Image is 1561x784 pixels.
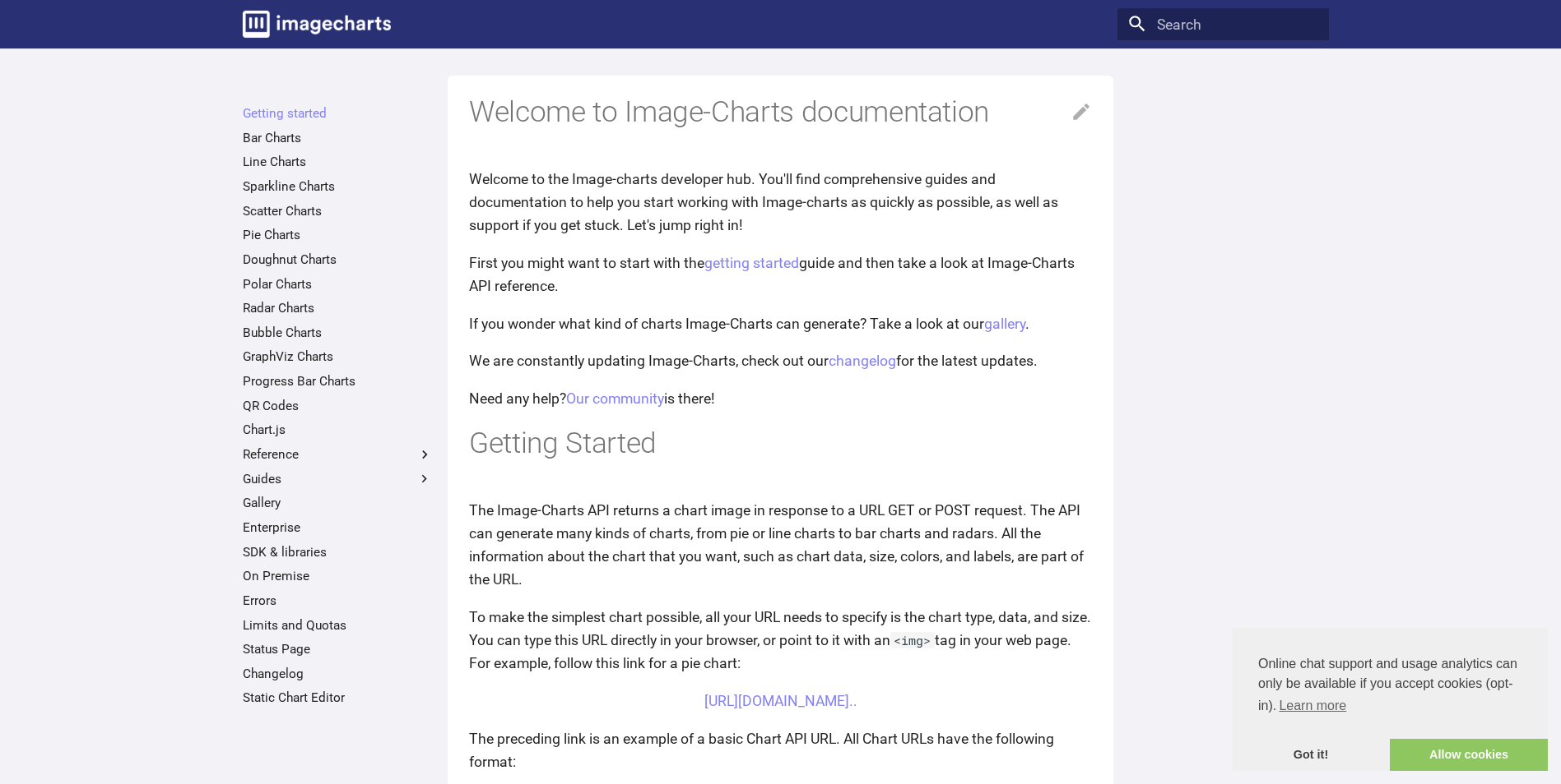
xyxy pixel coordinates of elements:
[243,276,433,293] a: Polar Charts
[243,300,433,316] a: Radar Charts
[243,689,433,706] a: Static Chart Editor
[1117,8,1329,41] input: Search
[469,349,1092,372] p: We are constantly updating Image-Charts, check out our for the latest updates.
[243,130,433,146] a: Bar Charts
[829,353,896,369] a: changelog
[469,499,1092,592] p: The Image-Charts API returns a chart image in response to a URL GET or POST request. The API can ...
[243,641,433,657] a: Status Page
[243,495,433,511] a: Gallery
[243,471,433,487] label: Guides
[704,255,799,271] a: getting started
[984,316,1025,332] a: gallery
[243,568,433,584] a: On Premise
[469,425,1092,463] h1: Getting Started
[1232,739,1390,772] a: dismiss cookie message
[469,251,1092,297] p: First you might want to start with the guide and then take a look at Image-Charts API reference.
[243,617,433,634] a: Limits and Quotas
[469,387,1092,410] p: Need any help? is there!
[243,519,433,536] a: Enterprise
[243,203,433,219] a: Scatter Charts
[243,251,433,268] a: Doughnut Charts
[469,312,1092,335] p: If you wonder what kind of charts Image-Charts can generate? Take a look at our .
[243,422,433,438] a: Chart.js
[243,398,433,414] a: QR Codes
[469,727,1092,773] p: The preceding link is an example of a basic Chart API URL. All Chart URLs have the following format:
[566,390,664,407] a: Our community
[1258,654,1522,718] span: Online chat support and usage analytics can only be available if you accept cookies (opt-in).
[1390,739,1548,772] a: allow cookies
[704,693,857,709] a: [URL][DOMAIN_NAME]..
[243,227,433,243] a: Pie Charts
[1276,694,1349,718] a: learn more about cookies
[890,632,935,648] code: <img>
[469,94,1092,131] h1: Welcome to Image-Charts documentation
[243,154,433,170] a: Line Charts
[1232,628,1548,771] div: cookieconsent
[243,105,433,122] a: Getting started
[243,325,433,341] a: Bubble Charts
[243,178,433,195] a: Sparkline Charts
[469,168,1092,237] p: Welcome to the Image-charts developer hub. You'll find comprehensive guides and documentation to ...
[243,544,433,560] a: SDK & libraries
[243,666,433,682] a: Changelog
[243,593,433,609] a: Errors
[469,606,1092,675] p: To make the simplest chart possible, all your URL needs to specify is the chart type, data, and s...
[235,3,398,44] a: Image-Charts documentation
[243,446,433,463] label: Reference
[243,11,391,38] img: logo
[243,348,433,365] a: GraphViz Charts
[243,373,433,390] a: Progress Bar Charts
